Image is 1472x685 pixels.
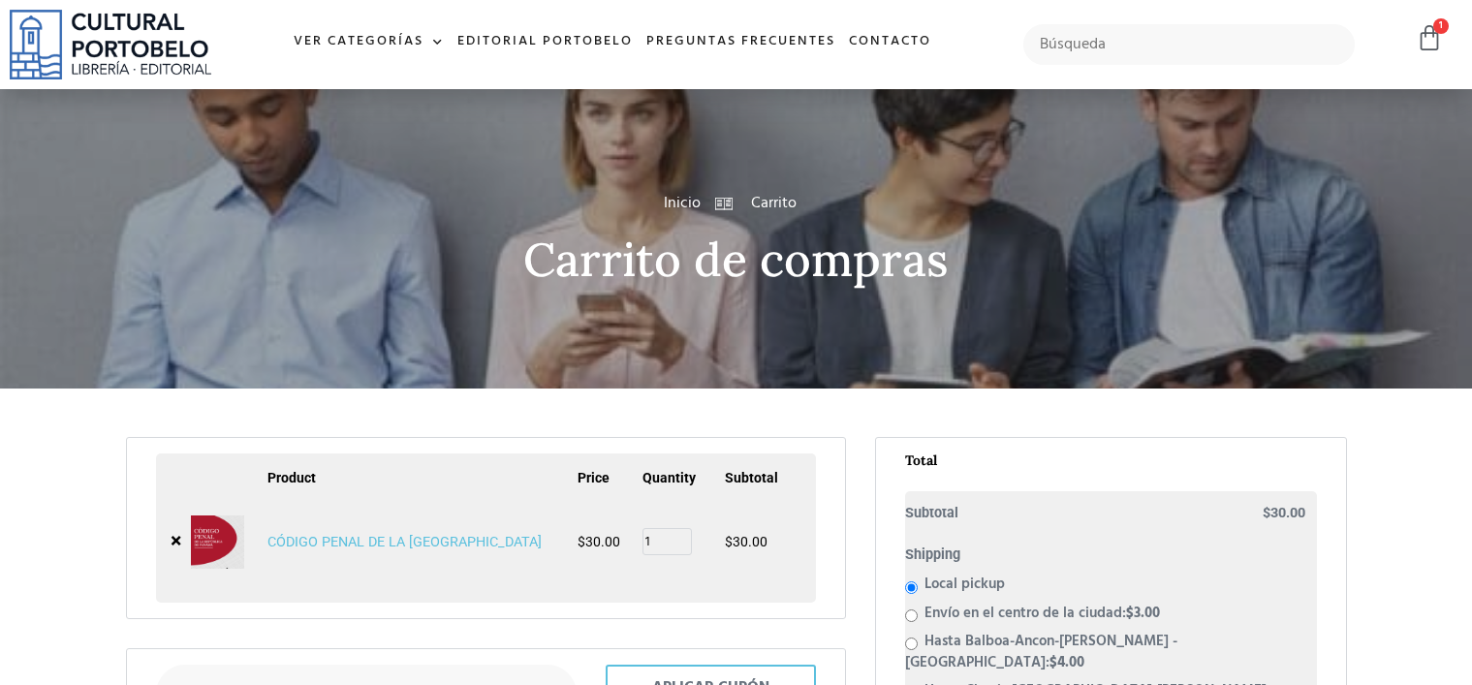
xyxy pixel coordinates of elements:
h2: Total [905,453,1317,476]
h2: Carrito de compras [126,234,1347,286]
label: Hasta Balboa-Ancon-[PERSON_NAME] - [GEOGRAPHIC_DATA]: [905,630,1177,674]
th: Quantity [642,468,724,496]
bdi: 4.00 [1049,651,1084,674]
span: $ [1049,651,1057,674]
a: Ver Categorías [287,21,451,63]
span: $ [1263,505,1270,521]
bdi: 30.00 [578,534,620,549]
a: Contacto [842,21,938,63]
a: Editorial Portobelo [451,21,640,63]
span: 1 [1433,18,1449,34]
span: $ [1126,602,1134,625]
th: Subtotal [725,468,801,496]
bdi: 30.00 [725,534,767,549]
a: CÓDIGO PENAL DE LA [GEOGRAPHIC_DATA] [267,534,542,550]
span: Carrito [746,192,797,215]
label: Local pickup [924,574,1005,597]
a: Remove CÓDIGO PENAL DE LA REPÚBLICA DE PANAMÁ from cart [171,530,181,551]
label: Envío en el centro de la ciudad: [924,602,1160,625]
bdi: 3.00 [1126,602,1160,625]
a: Inicio [664,192,701,215]
th: Product [267,468,578,496]
th: Price [578,468,643,496]
a: Preguntas frecuentes [640,21,842,63]
input: Product quantity [642,528,692,555]
span: $ [725,534,733,549]
bdi: 30.00 [1263,505,1305,521]
input: Búsqueda [1023,24,1355,65]
span: $ [578,534,585,549]
a: 1 [1416,24,1443,52]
